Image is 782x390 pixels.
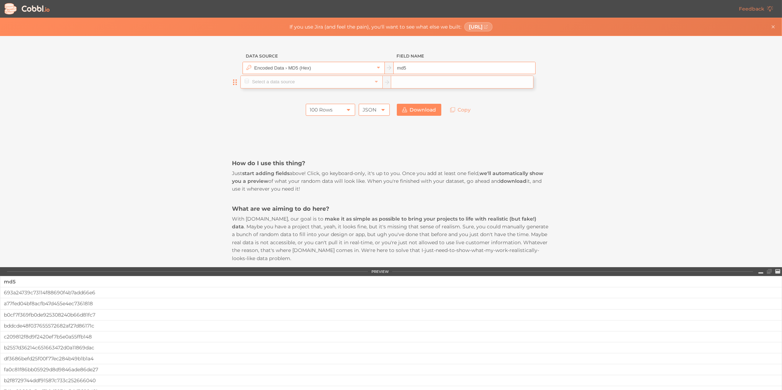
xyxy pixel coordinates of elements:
[289,24,461,30] span: If you use Jira (and feel the pain), you'll want to see what else we built:
[0,290,782,295] div: 693a24739c73114f88690f4b7add66e6
[0,301,782,306] div: a77fed04bf8acfb47d455e4ec7361818
[363,104,376,116] div: JSON
[0,334,782,340] div: c209812f8d9f2420ef7b5e0a55ffb148
[397,104,441,116] a: Download
[252,62,374,74] input: Select a data source
[500,178,526,184] strong: download
[769,23,777,31] button: Close banner
[243,50,385,62] h3: Data Source
[464,22,493,31] a: [URL]
[4,276,778,287] div: md5
[232,169,550,193] p: Just above! Click, go keyboard-only, it's up to you. Once you add at least one field, of what you...
[0,367,782,372] div: fa0c81f86bb05929d8d9846ade86de27
[0,323,782,329] div: bddcde48f037655572682af27d86171c
[0,378,782,383] div: b2f8729744ddf91587c733c252666040
[469,24,483,30] span: [URL]
[0,312,782,318] div: b0cf7f369fb0de925308240b66d81fc7
[734,3,778,15] a: Feedback
[232,159,550,167] h3: How do I use this thing?
[393,50,536,62] h3: Field Name
[232,205,550,212] h3: What are we aiming to do here?
[310,104,333,116] div: 100 Rows
[0,356,782,361] div: df3686befd25f00f77ec284b49b1b1a4
[445,104,476,116] a: Copy
[232,216,536,230] strong: make it as simple as possible to bring your projects to life with realistic (but fake!) data
[371,270,389,274] div: PREVIEW
[242,170,289,176] strong: start adding fields
[0,345,782,350] div: b2557d36214c651663472d0a11869dac
[232,215,550,262] p: With [DOMAIN_NAME], our goal is to . Maybe you have a project that, yeah, it looks fine, but it's...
